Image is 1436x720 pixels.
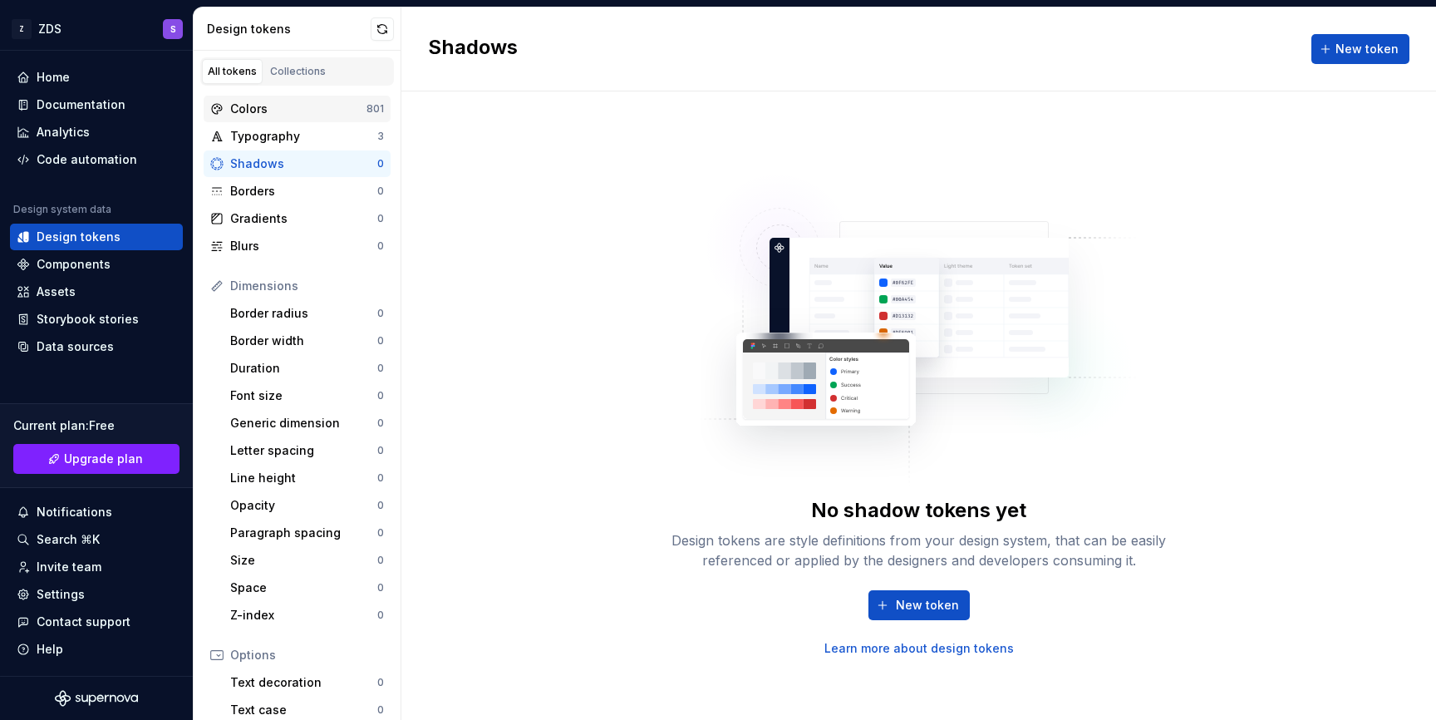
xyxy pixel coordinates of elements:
div: 0 [377,157,384,170]
div: ZDS [38,21,61,37]
button: Contact support [10,609,183,635]
a: Storybook stories [10,306,183,333]
div: Documentation [37,96,125,113]
a: Gradients0 [204,205,391,232]
div: Size [230,552,377,569]
a: Design tokens [10,224,183,250]
button: ZZDSS [3,11,189,47]
a: Learn more about design tokens [824,640,1014,657]
div: Letter spacing [230,442,377,459]
svg: Supernova Logo [55,690,138,707]
div: No shadow tokens yet [811,497,1026,524]
div: 0 [377,609,384,622]
div: 0 [377,499,384,512]
div: Design tokens [207,21,371,37]
a: Line height0 [224,465,391,491]
a: Analytics [10,119,183,145]
a: Border radius0 [224,300,391,327]
a: Home [10,64,183,91]
div: Design tokens [37,229,120,245]
div: Text decoration [230,674,377,691]
div: 0 [377,526,384,540]
div: Options [230,647,384,663]
div: 0 [377,307,384,320]
button: New token [868,590,970,620]
div: Colors [230,101,366,117]
a: Generic dimension0 [224,410,391,436]
button: Notifications [10,499,183,525]
a: Code automation [10,146,183,173]
div: Z [12,19,32,39]
div: Contact support [37,614,130,630]
div: 0 [377,471,384,485]
h2: Shadows [428,34,518,64]
div: Shadows [230,155,377,172]
a: Data sources [10,333,183,360]
a: Opacity0 [224,492,391,519]
a: Blurs0 [204,233,391,259]
div: 0 [377,554,384,567]
div: 0 [377,362,384,375]
button: Help [10,636,183,663]
button: Upgrade plan [13,444,179,474]
div: 0 [377,444,384,457]
div: Opacity [230,497,377,514]
div: Home [37,69,70,86]
div: 0 [377,676,384,689]
a: Invite team [10,554,183,580]
a: Size0 [224,547,391,574]
div: All tokens [208,65,257,78]
div: 0 [377,417,384,430]
button: Search ⌘K [10,526,183,553]
span: Upgrade plan [64,451,143,467]
div: Invite team [37,559,101,575]
div: 0 [377,239,384,253]
a: Components [10,251,183,278]
a: Borders0 [204,178,391,205]
a: Paragraph spacing0 [224,520,391,546]
div: Design system data [13,203,111,216]
div: 3 [377,130,384,143]
div: Blurs [230,238,377,254]
a: Typography3 [204,123,391,150]
div: Duration [230,360,377,377]
div: Border width [230,333,377,349]
div: S [170,22,176,36]
div: Font size [230,387,377,404]
div: Assets [37,284,76,300]
span: New token [1335,41,1399,57]
a: Font size0 [224,382,391,409]
div: Data sources [37,338,114,355]
a: Border width0 [224,328,391,354]
div: 0 [377,212,384,225]
div: Borders [230,183,377,200]
a: Duration0 [224,355,391,382]
div: Components [37,256,111,273]
a: Text decoration0 [224,669,391,696]
div: Typography [230,128,377,145]
div: Settings [37,586,85,603]
div: 0 [377,185,384,198]
a: Assets [10,279,183,305]
div: Line height [230,470,377,486]
div: Analytics [37,124,90,141]
div: 0 [377,581,384,594]
div: 0 [377,389,384,402]
div: 801 [366,102,384,116]
div: Collections [270,65,326,78]
a: Shadows0 [204,150,391,177]
a: Letter spacing0 [224,437,391,464]
div: Search ⌘K [37,531,100,548]
div: Generic dimension [230,415,377,432]
div: Gradients [230,210,377,227]
span: New token [896,597,959,614]
a: Space0 [224,575,391,601]
div: 0 [377,334,384,348]
div: Border radius [230,305,377,322]
div: Dimensions [230,278,384,294]
div: Paragraph spacing [230,525,377,541]
a: Settings [10,581,183,608]
div: Text case [230,702,377,718]
button: New token [1311,34,1409,64]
